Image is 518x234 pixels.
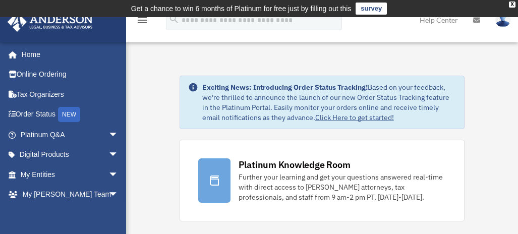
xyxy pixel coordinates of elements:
[315,113,394,122] a: Click Here to get started!
[239,158,351,171] div: Platinum Knowledge Room
[7,84,134,104] a: Tax Organizers
[202,83,368,92] strong: Exciting News: Introducing Order Status Tracking!
[7,104,134,125] a: Order StatusNEW
[7,164,134,185] a: My Entitiesarrow_drop_down
[108,145,129,165] span: arrow_drop_down
[239,172,446,202] div: Further your learning and get your questions answered real-time with direct access to [PERSON_NAM...
[7,145,134,165] a: Digital Productsarrow_drop_down
[136,18,148,26] a: menu
[7,185,134,205] a: My [PERSON_NAME] Teamarrow_drop_down
[7,65,134,85] a: Online Ordering
[495,13,510,27] img: User Pic
[7,44,129,65] a: Home
[108,125,129,145] span: arrow_drop_down
[108,185,129,205] span: arrow_drop_down
[136,14,148,26] i: menu
[180,140,465,221] a: Platinum Knowledge Room Further your learning and get your questions answered real-time with dire...
[108,164,129,185] span: arrow_drop_down
[168,14,180,25] i: search
[5,12,96,32] img: Anderson Advisors Platinum Portal
[131,3,352,15] div: Get a chance to win 6 months of Platinum for free just by filling out this
[509,2,515,8] div: close
[7,125,134,145] a: Platinum Q&Aarrow_drop_down
[356,3,387,15] a: survey
[202,82,456,123] div: Based on your feedback, we're thrilled to announce the launch of our new Order Status Tracking fe...
[58,107,80,122] div: NEW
